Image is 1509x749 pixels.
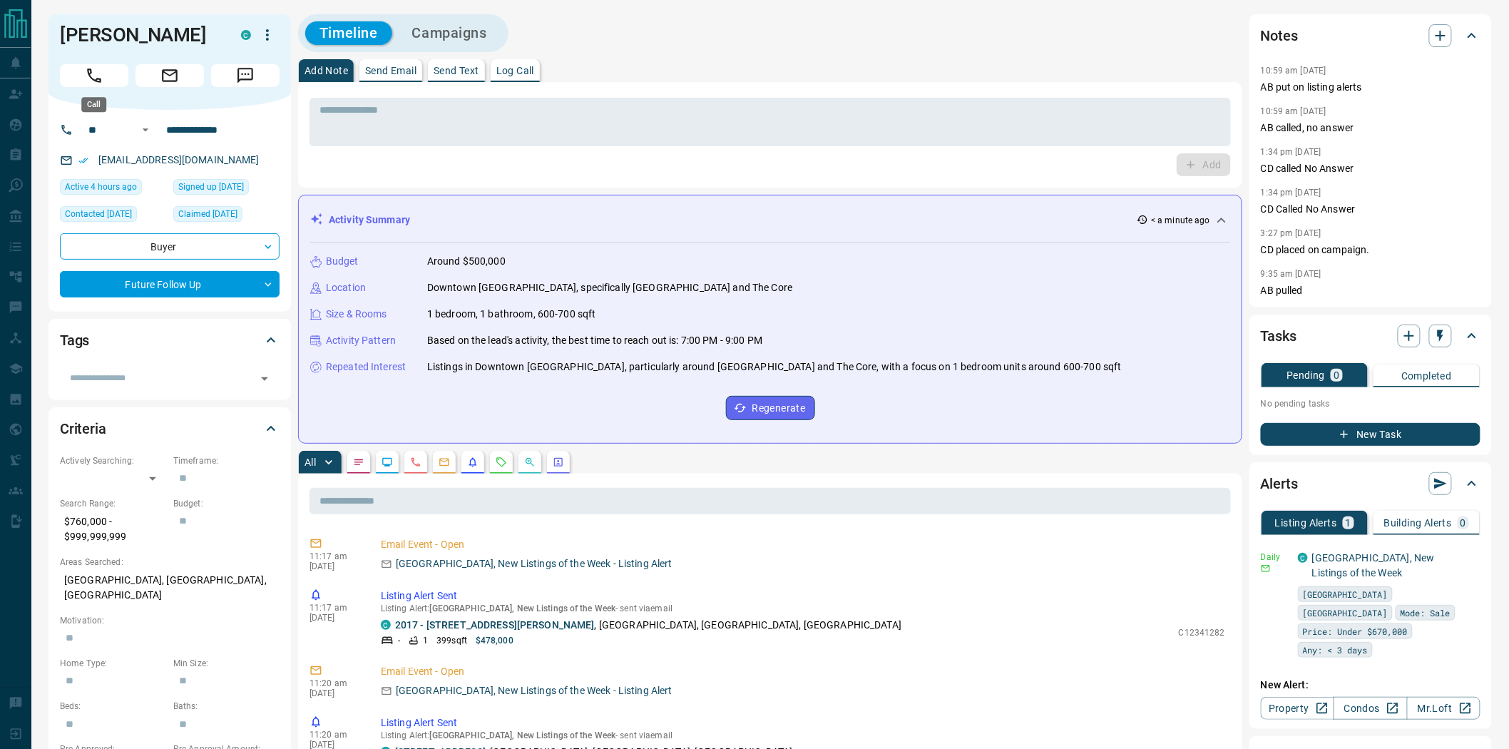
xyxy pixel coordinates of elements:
[255,369,275,389] button: Open
[1261,188,1321,198] p: 1:34 pm [DATE]
[60,497,166,510] p: Search Range:
[398,634,400,647] p: -
[381,588,1225,603] p: Listing Alert Sent
[1261,161,1480,176] p: CD called No Answer
[381,664,1225,679] p: Email Event - Open
[1261,147,1321,157] p: 1:34 pm [DATE]
[60,614,280,627] p: Motivation:
[427,333,762,348] p: Based on the lead's activity, the best time to reach out is: 7:00 PM - 9:00 PM
[60,179,166,199] div: Wed Aug 13 2025
[1261,202,1480,217] p: CD Called No Answer
[60,271,280,297] div: Future Follow Up
[398,21,501,45] button: Campaigns
[78,156,88,165] svg: Email Verified
[1261,24,1298,47] h2: Notes
[1261,269,1321,279] p: 9:35 am [DATE]
[1261,467,1480,501] div: Alerts
[476,634,513,647] p: $478,000
[1261,423,1480,446] button: New Task
[1303,643,1368,657] span: Any: < 3 days
[326,280,366,295] p: Location
[1401,606,1451,620] span: Mode: Sale
[430,730,616,740] span: [GEOGRAPHIC_DATA], New Listings of the Week
[427,307,596,322] p: 1 bedroom, 1 bathroom, 600-700 sqft
[1384,518,1452,528] p: Building Alerts
[434,66,479,76] p: Send Text
[173,657,280,670] p: Min Size:
[423,634,428,647] p: 1
[173,497,280,510] p: Budget:
[326,333,396,348] p: Activity Pattern
[430,603,616,613] span: [GEOGRAPHIC_DATA], New Listings of the Week
[60,657,166,670] p: Home Type:
[427,280,792,295] p: Downtown [GEOGRAPHIC_DATA], specifically [GEOGRAPHIC_DATA] and The Core
[1261,19,1480,53] div: Notes
[1303,606,1388,620] span: [GEOGRAPHIC_DATA]
[310,730,359,740] p: 11:20 am
[1312,552,1435,579] a: [GEOGRAPHIC_DATA], New Listings of the Week
[382,457,393,468] svg: Lead Browsing Activity
[178,207,237,221] span: Claimed [DATE]
[326,307,387,322] p: Size & Rooms
[726,396,815,420] button: Regenerate
[1261,325,1296,347] h2: Tasks
[1261,80,1480,95] p: AB put on listing alerts
[310,678,359,688] p: 11:20 am
[1261,228,1321,238] p: 3:27 pm [DATE]
[427,254,506,269] p: Around $500,000
[60,233,280,260] div: Buyer
[365,66,416,76] p: Send Email
[310,561,359,571] p: [DATE]
[496,66,534,76] p: Log Call
[305,66,348,76] p: Add Note
[353,457,364,468] svg: Notes
[1287,370,1325,380] p: Pending
[396,683,672,698] p: [GEOGRAPHIC_DATA], New Listings of the Week - Listing Alert
[381,603,1225,613] p: Listing Alert : - sent via email
[326,254,359,269] p: Budget
[65,180,137,194] span: Active 4 hours ago
[173,179,280,199] div: Sat May 29 2021
[436,634,467,647] p: 399 sqft
[60,329,89,352] h2: Tags
[305,21,392,45] button: Timeline
[65,207,132,221] span: Contacted [DATE]
[173,454,280,467] p: Timeframe:
[211,64,280,87] span: Message
[1261,66,1326,76] p: 10:59 am [DATE]
[241,30,251,40] div: condos.ca
[60,510,166,549] p: $760,000 - $999,999,999
[439,457,450,468] svg: Emails
[381,537,1225,552] p: Email Event - Open
[381,620,391,630] div: condos.ca
[60,454,166,467] p: Actively Searching:
[381,715,1225,730] p: Listing Alert Sent
[1261,393,1480,414] p: No pending tasks
[1401,371,1452,381] p: Completed
[178,180,244,194] span: Signed up [DATE]
[60,700,166,713] p: Beds:
[305,457,316,467] p: All
[1261,564,1271,574] svg: Email
[410,457,421,468] svg: Calls
[1275,518,1337,528] p: Listing Alerts
[310,613,359,623] p: [DATE]
[310,207,1230,233] div: Activity Summary< a minute ago
[310,551,359,561] p: 11:17 am
[1261,678,1480,693] p: New Alert:
[60,556,280,569] p: Areas Searched:
[1407,697,1480,720] a: Mr.Loft
[1261,319,1480,353] div: Tasks
[1261,121,1480,136] p: AB called, no answer
[1261,551,1289,564] p: Daily
[60,412,280,446] div: Criteria
[60,569,280,607] p: [GEOGRAPHIC_DATA], [GEOGRAPHIC_DATA], [GEOGRAPHIC_DATA]
[60,64,128,87] span: Call
[137,121,154,138] button: Open
[1151,214,1210,227] p: < a minute ago
[1179,626,1225,639] p: C12341282
[1334,697,1407,720] a: Condos
[1298,553,1308,563] div: condos.ca
[524,457,536,468] svg: Opportunities
[1261,106,1326,116] p: 10:59 am [DATE]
